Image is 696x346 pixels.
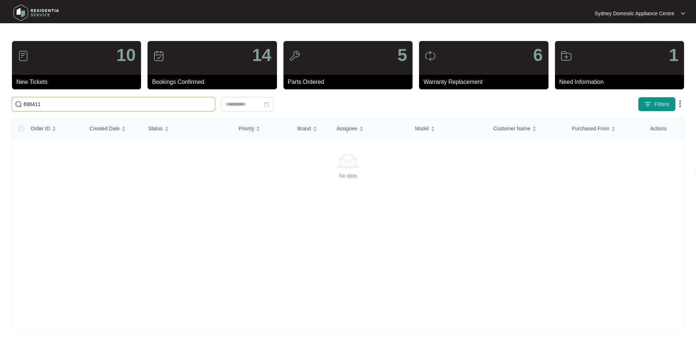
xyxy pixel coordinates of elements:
[17,50,29,62] img: icon
[493,125,530,133] span: Customer Name
[31,125,50,133] span: Order ID
[638,97,676,111] button: filter iconFilters
[288,78,413,86] p: Parts Ordered
[424,50,436,62] img: icon
[681,12,685,15] img: dropdown arrow
[644,101,651,108] img: filter icon
[297,125,311,133] span: Brand
[415,125,429,133] span: Model
[669,46,679,64] p: 1
[654,101,670,108] span: Filters
[25,119,84,138] th: Order ID
[336,125,357,133] span: Assignee
[289,50,301,62] img: icon
[21,172,675,180] div: No data
[84,119,142,138] th: Created Date
[116,46,136,64] p: 10
[16,78,141,86] p: New Tickets
[152,78,277,86] p: Bookings Confirmed
[331,119,409,138] th: Assignee
[560,50,572,62] img: icon
[153,50,165,62] img: icon
[488,119,566,138] th: Customer Name
[423,78,548,86] p: Warranty Replacement
[90,125,120,133] span: Created Date
[676,99,684,108] img: dropdown arrow
[397,46,407,64] p: 5
[559,78,684,86] p: Need Information
[15,101,22,108] img: search-icon
[409,119,488,138] th: Model
[148,125,163,133] span: Status
[291,119,331,138] th: Brand
[24,100,212,108] input: Search by Order Id, Assignee Name, Customer Name, Brand and Model
[233,119,291,138] th: Priority
[645,119,684,138] th: Actions
[595,10,674,17] p: Sydney Domestic Appliance Centre
[252,46,271,64] p: 14
[566,119,644,138] th: Purchased From
[142,119,233,138] th: Status
[11,2,62,24] img: residentia service logo
[239,125,254,133] span: Priority
[533,46,543,64] p: 6
[572,125,609,133] span: Purchased From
